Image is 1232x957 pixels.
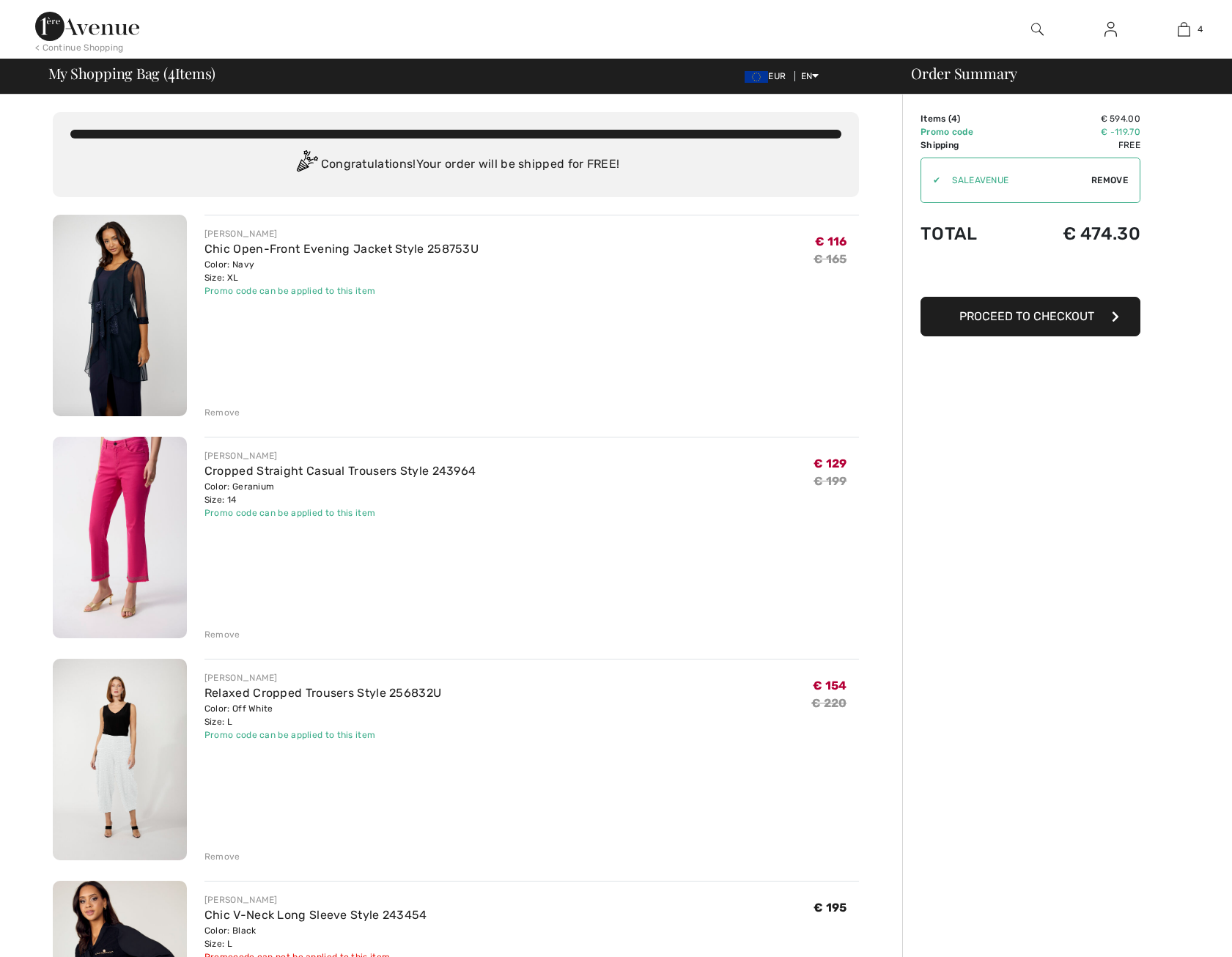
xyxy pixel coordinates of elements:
a: 4 [1148,21,1220,38]
td: Shipping [921,138,1013,152]
span: € 154 [813,679,847,692]
img: Chic Open-Front Evening Jacket Style 258753U [53,215,187,416]
span: € 129 [814,457,847,470]
a: Chic V-Neck Long Sleeve Style 243454 [204,908,427,922]
span: Remove [1091,174,1128,187]
img: Congratulation2.svg [292,150,321,180]
div: [PERSON_NAME] [204,671,441,684]
span: € 195 [814,901,847,914]
div: Remove [204,850,240,863]
img: Relaxed Cropped Trousers Style 256832U [53,659,187,860]
s: € 220 [811,696,847,710]
div: Color: Geranium Size: 14 [204,480,476,506]
div: Remove [204,406,240,419]
div: [PERSON_NAME] [204,227,479,240]
div: [PERSON_NAME] [204,893,427,906]
td: Free [1013,138,1140,152]
img: My Info [1104,21,1117,38]
a: Cropped Straight Casual Trousers Style 243964 [204,464,476,478]
div: Remove [204,628,240,641]
span: € 116 [815,234,847,248]
td: € -119.70 [1013,125,1140,138]
span: My Shopping Bag ( Items) [48,66,216,81]
span: EN [801,71,819,81]
iframe: PayPal [921,259,1140,292]
div: Color: Off White Size: L [204,702,441,728]
a: Chic Open-Front Evening Jacket Style 258753U [204,242,479,256]
a: Sign In [1093,21,1129,39]
span: Proceed to Checkout [959,309,1094,323]
span: 4 [168,62,175,81]
s: € 165 [814,252,847,266]
div: Color: Navy Size: XL [204,258,479,284]
div: Promo code can be applied to this item [204,728,441,742]
img: Cropped Straight Casual Trousers Style 243964 [53,437,187,638]
img: 1ère Avenue [35,12,139,41]
td: € 474.30 [1013,209,1140,259]
div: ✔ [921,174,940,187]
img: My Bag [1178,21,1190,38]
td: Items ( ) [921,112,1013,125]
button: Proceed to Checkout [921,297,1140,336]
div: < Continue Shopping [35,41,124,54]
a: Relaxed Cropped Trousers Style 256832U [204,686,441,700]
div: Promo code can be applied to this item [204,284,479,298]
img: search the website [1031,21,1044,38]
div: [PERSON_NAME] [204,449,476,462]
div: Promo code can be applied to this item [204,506,476,520]
span: 4 [951,114,957,124]
td: Total [921,209,1013,259]
div: Color: Black Size: L [204,924,427,950]
span: EUR [745,71,792,81]
img: Euro [745,71,768,83]
s: € 199 [814,474,847,488]
span: 4 [1198,23,1203,36]
div: Order Summary [893,66,1223,81]
div: Congratulations! Your order will be shipped for FREE! [70,150,841,180]
td: € 594.00 [1013,112,1140,125]
td: Promo code [921,125,1013,138]
input: Promo code [940,158,1091,202]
